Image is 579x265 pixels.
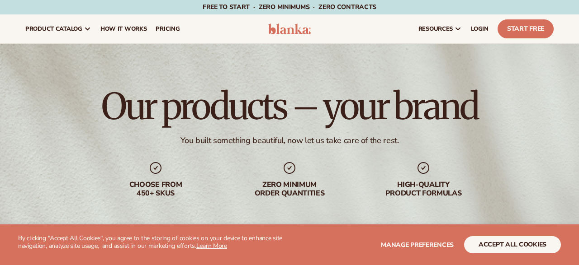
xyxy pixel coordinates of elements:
a: Start Free [498,19,554,38]
div: Choose from 450+ Skus [98,181,214,198]
p: By clicking "Accept All Cookies", you agree to the storing of cookies on your device to enhance s... [18,235,289,250]
span: How It Works [100,25,147,33]
a: product catalog [21,14,96,43]
img: logo [268,23,311,34]
h1: Our products – your brand [101,88,478,125]
span: pricing [156,25,180,33]
div: Zero minimum order quantities [232,181,347,198]
a: pricing [151,14,184,43]
span: resources [418,25,453,33]
div: High-quality product formulas [365,181,481,198]
a: How It Works [96,14,152,43]
a: LOGIN [466,14,493,43]
div: You built something beautiful, now let us take care of the rest. [180,135,399,146]
button: Manage preferences [381,236,454,253]
a: resources [414,14,466,43]
a: Learn More [196,242,227,250]
span: product catalog [25,25,82,33]
span: Manage preferences [381,241,454,249]
button: accept all cookies [464,236,561,253]
span: LOGIN [471,25,489,33]
span: Free to start · ZERO minimums · ZERO contracts [203,3,376,11]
